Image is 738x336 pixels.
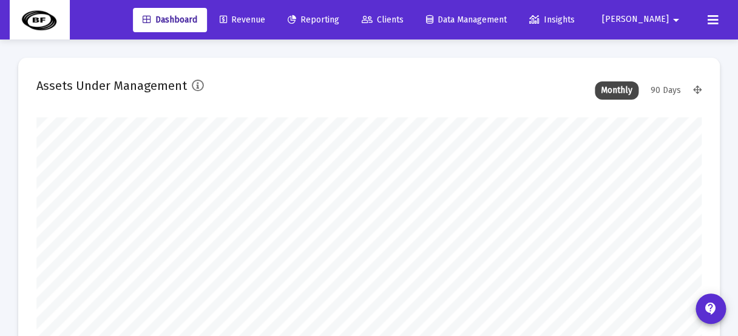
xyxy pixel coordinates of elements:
a: Reporting [278,8,349,32]
a: Dashboard [133,8,207,32]
span: Dashboard [143,15,197,25]
mat-icon: arrow_drop_down [669,8,683,32]
h2: Assets Under Management [36,76,187,95]
button: [PERSON_NAME] [587,7,698,32]
a: Data Management [416,8,516,32]
span: Reporting [288,15,339,25]
span: Revenue [220,15,265,25]
a: Clients [352,8,413,32]
a: Insights [520,8,584,32]
mat-icon: contact_support [703,301,718,316]
img: Dashboard [19,8,61,32]
span: Data Management [426,15,507,25]
span: Clients [362,15,404,25]
a: Revenue [210,8,275,32]
div: Monthly [595,81,638,100]
div: 90 Days [645,81,687,100]
span: Insights [529,15,575,25]
span: [PERSON_NAME] [602,15,669,25]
